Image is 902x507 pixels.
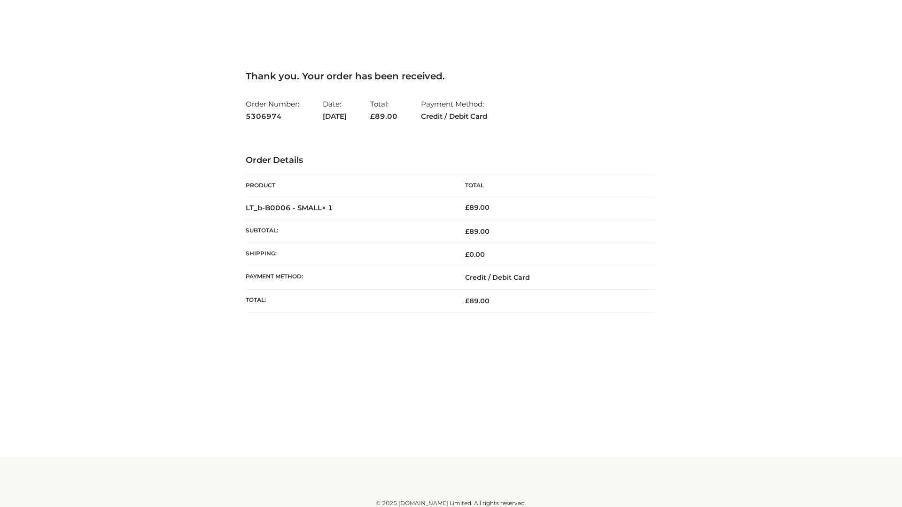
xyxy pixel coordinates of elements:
li: Payment Method: [421,96,487,124]
span: 89.00 [465,297,490,305]
strong: LT_b-B0006 - SMALL [246,203,333,212]
span: 89.00 [465,227,490,236]
bdi: 0.00 [465,250,485,259]
li: Date: [323,96,347,124]
span: £ [465,297,469,305]
span: £ [465,227,469,236]
strong: [DATE] [323,110,347,123]
strong: 5306974 [246,110,299,123]
th: Total: [246,289,451,312]
strong: × 1 [322,203,333,212]
th: Total [451,175,656,196]
td: Credit / Debit Card [451,266,656,289]
h3: Thank you. Your order has been received. [246,70,656,82]
th: Product [246,175,451,196]
span: £ [465,203,469,212]
bdi: 89.00 [465,203,490,212]
th: Shipping: [246,243,451,266]
li: Total: [370,96,397,124]
span: £ [370,112,375,121]
li: Order Number: [246,96,299,124]
strong: Credit / Debit Card [421,110,487,123]
span: 89.00 [370,112,397,121]
th: Payment method: [246,266,451,289]
span: £ [465,250,469,259]
h3: Order Details [246,155,656,166]
th: Subtotal: [246,220,451,243]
